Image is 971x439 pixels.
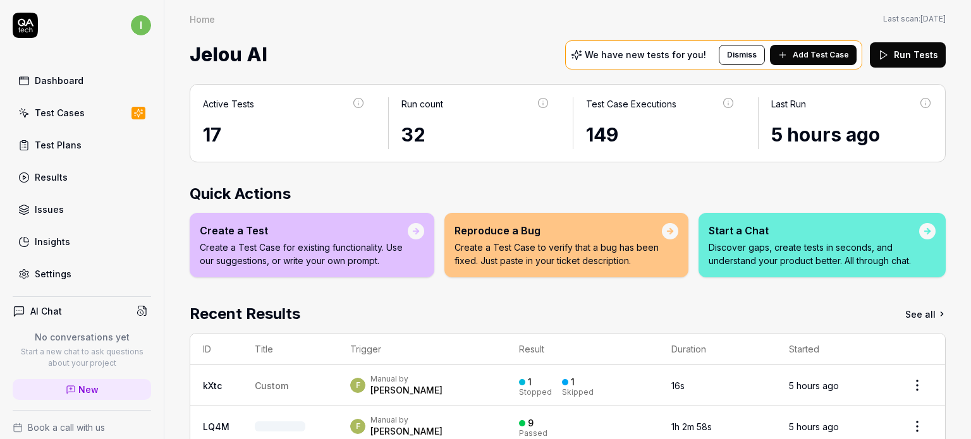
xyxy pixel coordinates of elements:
[13,379,151,400] a: New
[671,421,712,432] time: 1h 2m 58s
[13,330,151,344] p: No conversations yet
[719,45,765,65] button: Dismiss
[78,383,99,396] span: New
[771,97,806,111] div: Last Run
[203,421,229,432] a: LQ4M
[709,223,919,238] div: Start a Chat
[190,183,946,205] h2: Quick Actions
[203,121,365,149] div: 17
[789,380,839,391] time: 5 hours ago
[671,380,685,391] time: 16s
[905,303,946,325] a: See all
[255,380,288,391] span: Custom
[455,223,662,238] div: Reproduce a Bug
[131,15,151,35] span: i
[401,97,443,111] div: Run count
[528,418,534,429] div: 9
[920,14,946,23] time: [DATE]
[35,235,70,248] div: Insights
[455,241,662,267] p: Create a Test Case to verify that a bug has been fixed. Just paste in your ticket description.
[35,106,85,119] div: Test Cases
[519,430,547,437] div: Passed
[35,74,83,87] div: Dashboard
[35,138,82,152] div: Test Plans
[789,421,839,432] time: 5 hours ago
[13,68,151,93] a: Dashboard
[338,334,506,365] th: Trigger
[190,13,215,25] div: Home
[131,13,151,38] button: i
[13,100,151,125] a: Test Cases
[13,262,151,286] a: Settings
[506,334,659,365] th: Result
[883,13,946,25] span: Last scan:
[370,384,443,397] div: [PERSON_NAME]
[35,267,71,280] div: Settings
[35,171,68,184] div: Results
[28,421,105,434] span: Book a call with us
[30,304,62,318] h4: AI Chat
[370,374,443,384] div: Manual by
[771,123,880,146] time: 5 hours ago
[571,376,575,388] div: 1
[13,229,151,254] a: Insights
[200,241,408,267] p: Create a Test Case for existing functionality. Use our suggestions, or write your own prompt.
[401,121,551,149] div: 32
[13,421,151,434] a: Book a call with us
[35,203,64,216] div: Issues
[242,334,338,365] th: Title
[586,121,735,149] div: 149
[370,425,443,438] div: [PERSON_NAME]
[190,38,267,71] span: Jelou AI
[350,378,365,393] span: F
[870,42,946,68] button: Run Tests
[519,388,552,396] div: Stopped
[13,133,151,157] a: Test Plans
[190,334,242,365] th: ID
[585,51,706,59] p: We have new tests for you!
[370,415,443,425] div: Manual by
[350,419,365,434] span: F
[586,97,676,111] div: Test Case Executions
[709,241,919,267] p: Discover gaps, create tests in seconds, and understand your product better. All through chat.
[200,223,408,238] div: Create a Test
[203,380,222,391] a: kXtc
[883,13,946,25] button: Last scan:[DATE]
[13,165,151,189] a: Results
[776,334,889,365] th: Started
[770,45,857,65] button: Add Test Case
[203,97,254,111] div: Active Tests
[13,197,151,222] a: Issues
[528,376,532,388] div: 1
[13,346,151,369] p: Start a new chat to ask questions about your project
[562,388,594,396] div: Skipped
[659,334,776,365] th: Duration
[190,303,300,325] h2: Recent Results
[793,49,849,61] span: Add Test Case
